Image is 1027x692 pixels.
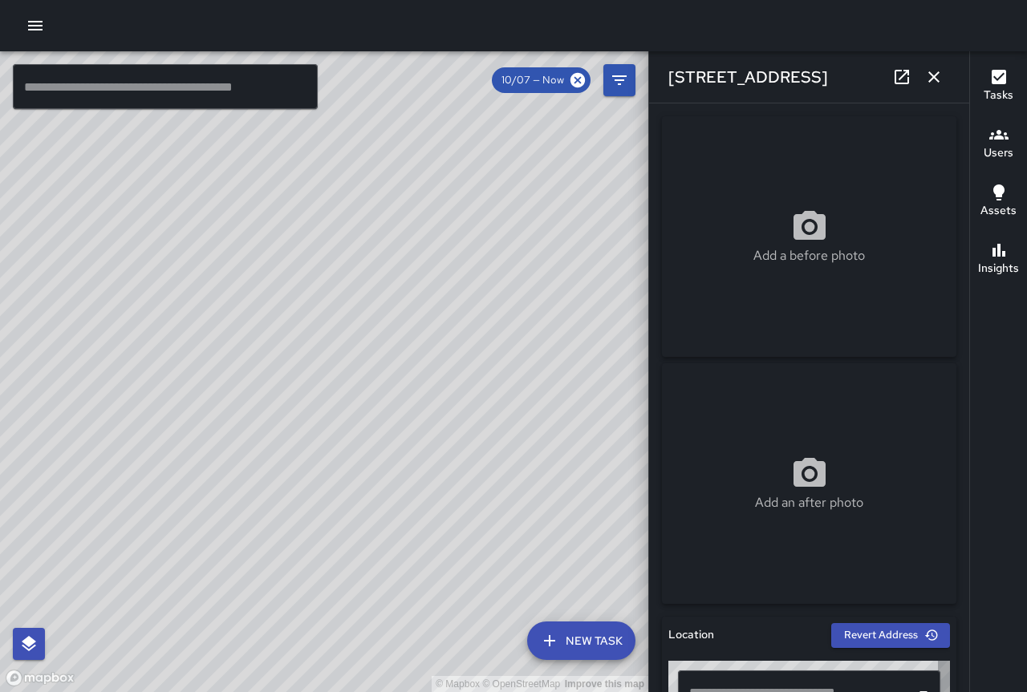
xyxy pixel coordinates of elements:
button: Filters [603,64,635,96]
button: Assets [970,173,1027,231]
span: 10/07 — Now [492,72,574,88]
h6: Assets [980,202,1017,220]
h6: Tasks [984,87,1013,104]
button: Insights [970,231,1027,289]
button: Revert Address [831,623,950,648]
h6: Users [984,144,1013,162]
button: Users [970,115,1027,173]
button: Tasks [970,58,1027,115]
div: 10/07 — Now [492,67,591,93]
button: New Task [527,621,635,660]
p: Add a before photo [753,246,865,265]
p: Add an after photo [755,493,863,512]
h6: Insights [978,260,1019,277]
h6: Location [668,626,714,644]
h6: [STREET_ADDRESS] [668,64,828,90]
